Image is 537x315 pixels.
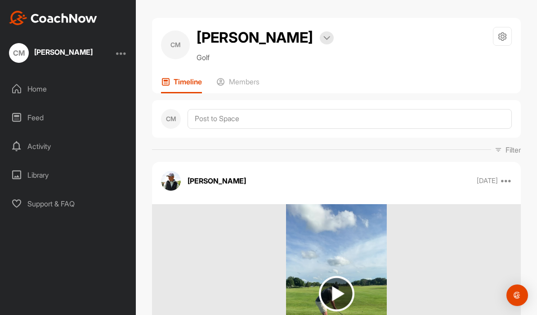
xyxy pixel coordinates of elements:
div: Home [5,78,132,100]
img: arrow-down [323,36,330,40]
p: [PERSON_NAME] [188,175,246,186]
div: Feed [5,106,132,129]
div: Open Intercom Messenger [506,284,528,306]
div: CM [161,31,190,59]
h2: [PERSON_NAME] [197,27,313,48]
div: Activity [5,135,132,157]
img: play [319,276,354,311]
div: CM [161,109,181,129]
p: [DATE] [477,176,498,185]
div: Support & FAQ [5,192,132,215]
p: Timeline [174,77,202,86]
p: Filter [506,144,521,155]
p: Golf [197,52,334,63]
div: [PERSON_NAME] [34,48,93,56]
div: CM [9,43,29,63]
img: CoachNow [9,11,97,25]
img: avatar [161,171,181,191]
p: Members [229,77,260,86]
div: Library [5,164,132,186]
